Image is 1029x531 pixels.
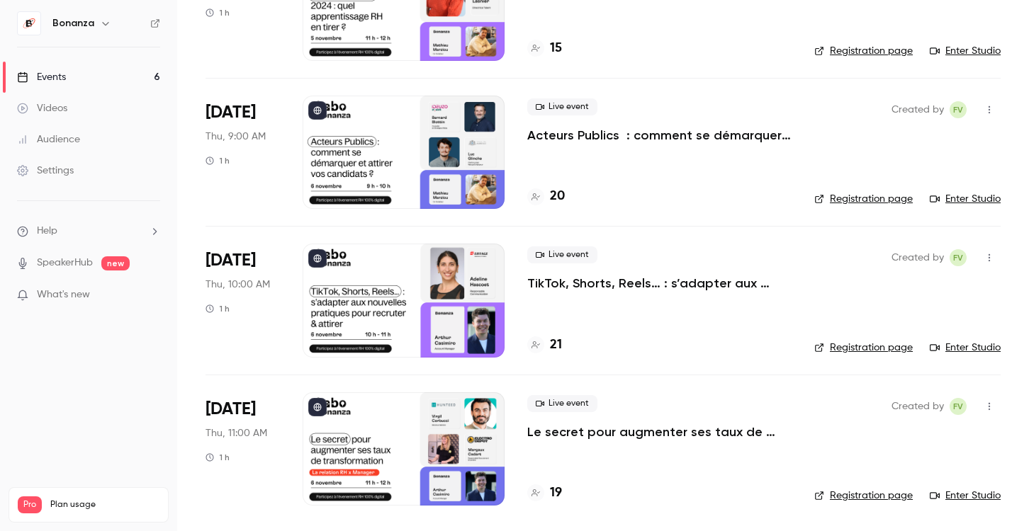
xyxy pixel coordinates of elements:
h4: 15 [550,39,562,58]
span: Created by [892,101,944,118]
span: Fabio Vilarinho [950,398,967,415]
a: Enter Studio [930,44,1001,58]
a: Enter Studio [930,489,1001,503]
div: Settings [17,164,74,178]
span: [DATE] [206,101,256,124]
li: help-dropdown-opener [17,224,160,239]
a: 19 [527,484,562,503]
div: Nov 6 Thu, 9:00 AM (Europe/Paris) [206,96,280,209]
span: What's new [37,287,90,302]
div: 1 h [206,452,230,463]
span: [DATE] [206,249,256,272]
span: Fabio Vilarinho [950,249,967,266]
span: Plan usage [50,499,159,510]
a: 21 [527,336,562,355]
span: Thu, 10:00 AM [206,278,270,292]
a: Acteurs Publics : comment se démarquer et attirer vos candidats ? [527,127,792,144]
h6: Bonanza [52,16,94,30]
span: Help [37,224,57,239]
div: 1 h [206,303,230,314]
span: Fabio Vilarinho [950,101,967,118]
a: Enter Studio [930,341,1001,355]
div: Videos [17,101,67,115]
span: Thu, 9:00 AM [206,130,266,144]
span: FV [953,101,963,118]
h4: 21 [550,336,562,355]
div: 1 h [206,155,230,166]
div: Audience [17,132,80,147]
span: Created by [892,398,944,415]
div: Nov 6 Thu, 11:00 AM (Europe/Paris) [206,392,280,506]
span: Live event [527,395,597,412]
a: Registration page [814,192,913,206]
div: 1 h [206,7,230,18]
span: [DATE] [206,398,256,421]
span: new [101,256,130,270]
a: TikTok, Shorts, Reels… : s’adapter aux nouvelles pratiques pour recruter & attirer [527,275,792,292]
span: Pro [18,496,42,513]
a: Registration page [814,44,913,58]
span: Thu, 11:00 AM [206,426,267,440]
img: Bonanza [18,12,40,35]
div: Nov 6 Thu, 10:00 AM (Europe/Paris) [206,244,280,357]
span: FV [953,249,963,266]
h4: 19 [550,484,562,503]
h4: 20 [550,187,565,206]
iframe: Noticeable Trigger [143,289,160,302]
a: Registration page [814,341,913,355]
span: Live event [527,246,597,263]
span: Live event [527,98,597,115]
a: Registration page [814,489,913,503]
a: Enter Studio [930,192,1001,206]
a: 15 [527,39,562,58]
span: FV [953,398,963,415]
span: Created by [892,249,944,266]
a: 20 [527,187,565,206]
a: Le secret pour augmenter ses taux de transformation : la relation RH x Manager [527,423,792,440]
div: Events [17,70,66,84]
a: SpeakerHub [37,256,93,270]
